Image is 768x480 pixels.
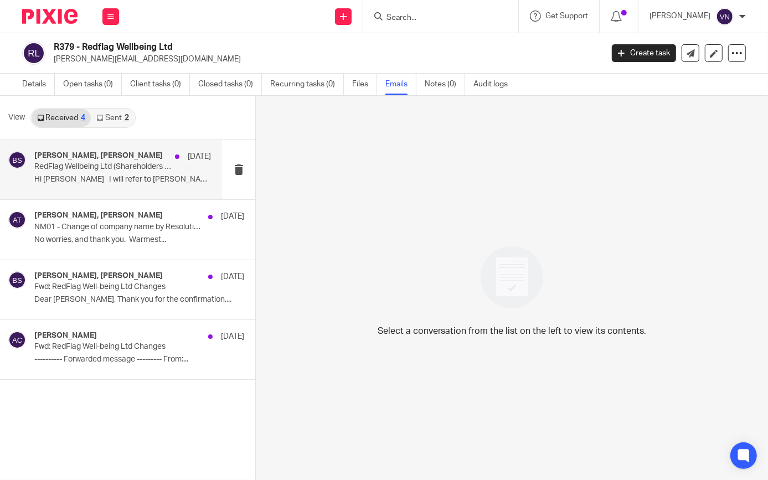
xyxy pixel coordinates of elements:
p: [PERSON_NAME] [650,11,710,22]
img: image [473,239,550,316]
a: Closed tasks (0) [198,74,262,95]
img: svg%3E [8,211,26,229]
p: Dear [PERSON_NAME], Thank you for the confirmation.... [34,295,244,304]
h2: R379 - Redflag Wellbeing Ltd [54,42,487,53]
a: Create task [612,44,676,62]
input: Search [385,13,485,23]
a: Details [22,74,55,95]
a: Client tasks (0) [130,74,190,95]
h4: [PERSON_NAME] [34,331,97,340]
span: View [8,112,25,123]
a: Notes (0) [425,74,465,95]
p: Select a conversation from the list on the left to view its contents. [378,324,647,338]
a: Emails [385,74,416,95]
span: Get Support [545,12,588,20]
p: Hi [PERSON_NAME] I will refer to [PERSON_NAME] for... [34,175,211,184]
a: Files [352,74,377,95]
div: 2 [125,114,129,122]
p: [DATE] [221,271,244,282]
div: 4 [81,114,85,122]
a: Audit logs [473,74,516,95]
p: RedFlag Wellbeing Ltd (Shareholders Agreement) [34,162,176,172]
p: [DATE] [188,151,211,162]
p: Fwd: RedFlag Well-being Ltd Changes [34,282,202,292]
a: Open tasks (0) [63,74,122,95]
p: [DATE] [221,331,244,342]
img: svg%3E [716,8,734,25]
p: NM01 - Change of company name by Resolution-1746638008.pdf [34,223,202,232]
img: svg%3E [8,331,26,349]
p: [PERSON_NAME][EMAIL_ADDRESS][DOMAIN_NAME] [54,54,595,65]
a: Recurring tasks (0) [270,74,344,95]
p: Fwd: RedFlag Well-being Ltd Changes [34,342,202,352]
img: svg%3E [22,42,45,65]
h4: [PERSON_NAME], [PERSON_NAME] [34,271,163,281]
img: svg%3E [8,151,26,169]
a: Received4 [32,109,91,127]
p: No worries, and thank you. Warmest... [34,235,244,245]
img: Pixie [22,9,78,24]
a: Sent2 [91,109,134,127]
img: svg%3E [8,271,26,289]
p: [DATE] [221,211,244,222]
h4: [PERSON_NAME], [PERSON_NAME] [34,151,163,161]
h4: [PERSON_NAME], [PERSON_NAME] [34,211,163,220]
p: ---------- Forwarded message --------- From:... [34,355,244,364]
